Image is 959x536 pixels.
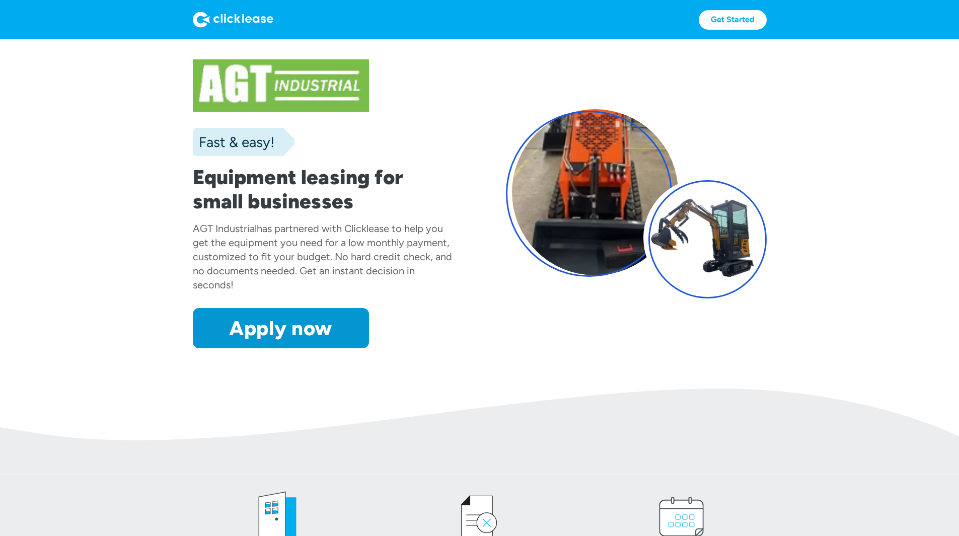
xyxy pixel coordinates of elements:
h1: Equipment leasing for small businesses [193,165,454,213]
div: has partnered with Clicklease to help you get the equipment you need for a low monthly payment, c... [193,222,452,291]
img: Logo [193,12,273,28]
a: Get Started [699,10,767,30]
div: AGT Industrial [193,222,257,235]
div: Fast & easy! [193,132,274,152]
a: Apply now [193,308,369,348]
